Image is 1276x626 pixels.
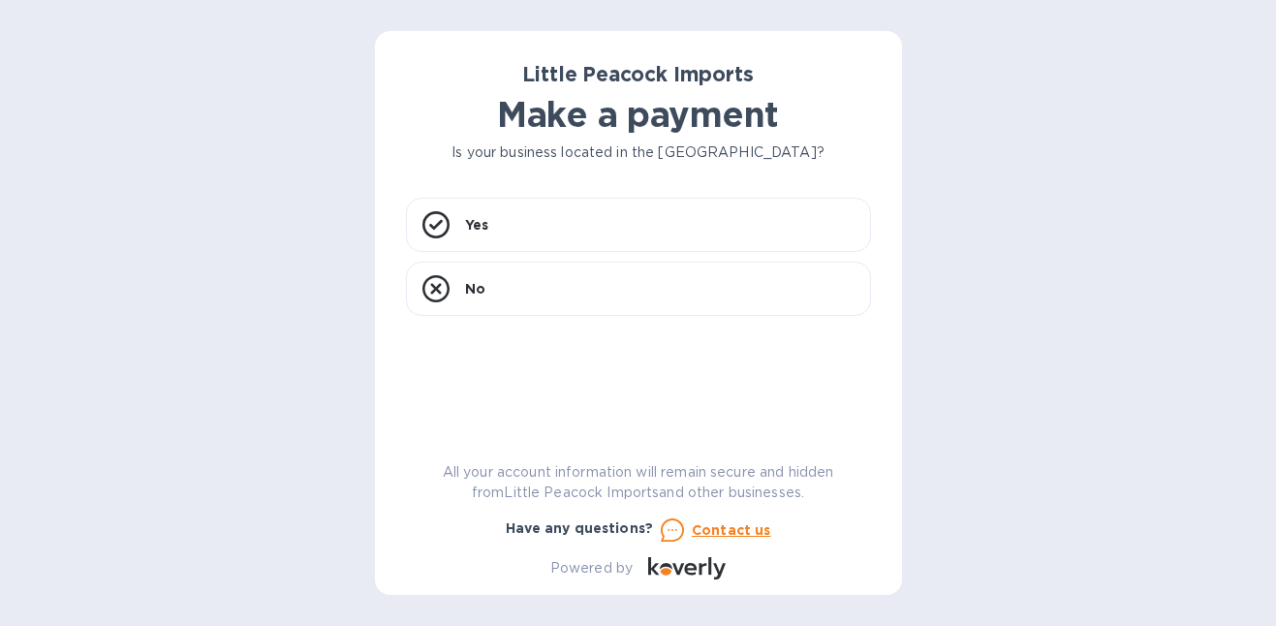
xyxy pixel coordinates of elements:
[406,462,871,503] p: All your account information will remain secure and hidden from Little Peacock Imports and other ...
[506,520,654,536] b: Have any questions?
[692,522,771,538] u: Contact us
[406,94,871,135] h1: Make a payment
[550,558,633,579] p: Powered by
[465,215,488,235] p: Yes
[406,142,871,163] p: Is your business located in the [GEOGRAPHIC_DATA]?
[465,279,485,298] p: No
[522,62,753,86] b: Little Peacock Imports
